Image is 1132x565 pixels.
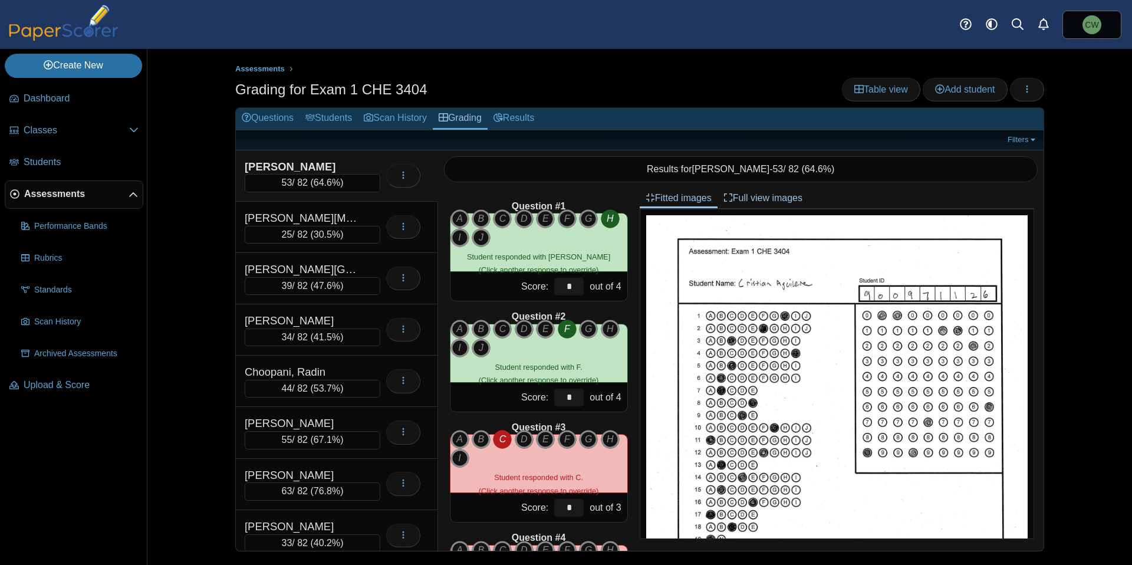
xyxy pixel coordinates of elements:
span: Scan History [34,316,139,328]
h1: Grading for Exam 1 CHE 3404 [235,80,427,100]
a: Add student [923,78,1007,101]
i: A [450,430,469,449]
span: Students [24,156,139,169]
i: E [536,320,555,339]
i: I [450,228,469,247]
img: PaperScorer [5,5,123,41]
span: Dashboard [24,92,139,105]
i: H [601,430,620,449]
div: Choopani, Radin [245,364,363,380]
span: 44 [282,383,292,393]
span: 55 [282,435,292,445]
i: G [579,209,598,228]
span: 34 [282,332,292,342]
span: Upload & Score [24,379,139,392]
div: out of 3 [587,493,627,522]
b: Question #3 [512,421,566,434]
a: Questions [236,108,300,130]
div: / 82 ( ) [245,380,380,398]
div: Results for - / 82 ( ) [444,156,1038,182]
span: Assessments [24,188,129,201]
span: 67.1% [314,435,340,445]
i: D [515,320,534,339]
div: [PERSON_NAME][GEOGRAPHIC_DATA] [245,262,363,277]
span: Standards [34,284,139,296]
span: Table view [854,84,908,94]
span: 47.6% [314,281,340,291]
span: 39 [282,281,292,291]
span: Classes [24,124,129,137]
div: / 82 ( ) [245,431,380,449]
a: Scan History [17,308,143,336]
div: / 82 ( ) [245,534,380,552]
a: Dashboard [5,85,143,113]
a: Alerts [1031,12,1057,38]
div: / 82 ( ) [245,174,380,192]
a: Table view [842,78,920,101]
a: Upload & Score [5,372,143,400]
i: C [493,209,512,228]
i: H [601,209,620,228]
div: Score: [450,272,552,301]
span: 53.7% [314,383,340,393]
div: [PERSON_NAME] [245,416,363,431]
span: 41.5% [314,332,340,342]
a: Assessments [5,180,143,209]
div: Score: [450,383,552,412]
div: out of 4 [587,272,627,301]
a: Rubrics [17,244,143,272]
div: [PERSON_NAME] [245,519,363,534]
i: J [472,228,491,247]
span: 53 [772,164,783,174]
i: F [558,541,577,560]
span: 33 [282,538,292,548]
a: Full view images [718,188,808,208]
a: Standards [17,276,143,304]
a: Assessments [232,62,288,77]
a: Performance Bands [17,212,143,241]
b: Question #1 [512,200,566,213]
i: C [493,430,512,449]
div: [PERSON_NAME] [245,468,363,483]
a: Filters [1005,134,1041,146]
i: D [515,541,534,560]
i: A [450,209,469,228]
i: I [450,339,469,357]
span: Archived Assessments [34,348,139,360]
div: [PERSON_NAME][MEDICAL_DATA] [245,211,363,226]
i: H [601,320,620,339]
a: Archived Assessments [17,340,143,368]
span: Assessments [235,64,285,73]
div: out of 4 [587,383,627,412]
span: 64.6% [805,164,831,174]
i: C [493,320,512,339]
div: / 82 ( ) [245,277,380,295]
i: G [579,320,598,339]
i: B [472,320,491,339]
i: D [515,209,534,228]
small: (Click another response to override) [479,473,598,495]
span: 53 [282,178,292,188]
i: A [450,541,469,560]
span: Christian Wallen [1085,21,1098,29]
span: 25 [282,229,292,239]
span: Student responded with C. [494,473,583,482]
span: 76.8% [314,486,340,496]
i: B [472,430,491,449]
div: / 82 ( ) [245,329,380,346]
a: Students [5,149,143,177]
span: [PERSON_NAME] [692,164,770,174]
i: B [472,541,491,560]
a: Students [300,108,358,130]
i: B [472,209,491,228]
span: Performance Bands [34,221,139,232]
div: [PERSON_NAME] [245,159,363,175]
span: 63 [282,486,292,496]
a: Grading [433,108,488,130]
i: G [579,541,598,560]
i: I [450,449,469,468]
span: Student responded with F. [495,363,583,372]
i: D [515,430,534,449]
div: / 82 ( ) [245,482,380,500]
i: F [558,320,577,339]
